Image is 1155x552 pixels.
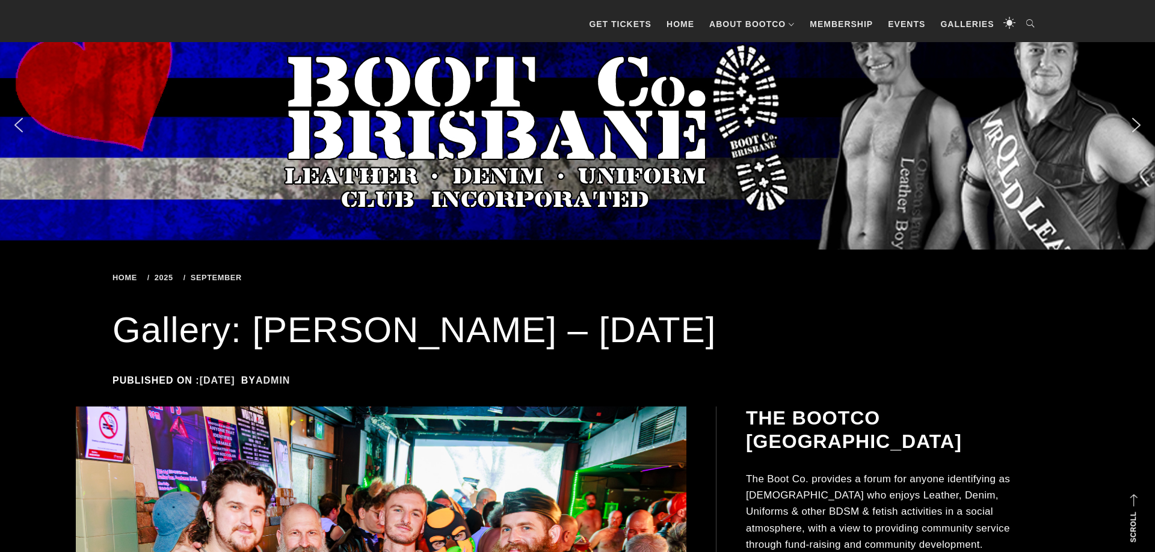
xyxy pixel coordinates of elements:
a: Home [112,273,141,282]
a: Membership [804,6,879,42]
a: Home [661,6,700,42]
h2: The BootCo [GEOGRAPHIC_DATA] [746,406,1041,453]
strong: Scroll [1129,512,1138,542]
img: next arrow [1127,115,1146,135]
img: previous arrow [9,115,28,135]
a: [DATE] [200,375,235,385]
span: Published on : [112,375,241,385]
a: Events [882,6,931,42]
a: About BootCo [703,6,801,42]
a: September [183,273,246,282]
div: Breadcrumbs [112,274,414,282]
h1: Gallery: [PERSON_NAME] – [DATE] [112,306,1043,354]
a: admin [256,375,290,385]
a: 2025 [147,273,177,282]
a: GET TICKETS [583,6,658,42]
a: Galleries [934,6,1000,42]
span: by [241,375,297,385]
